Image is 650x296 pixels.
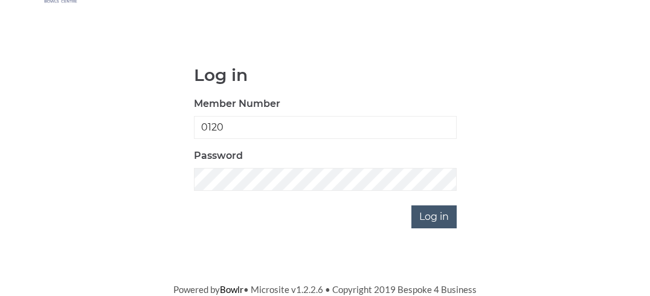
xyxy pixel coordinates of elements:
a: Bowlr [220,284,243,295]
label: Member Number [194,97,280,111]
input: Log in [411,205,457,228]
span: Powered by • Microsite v1.2.2.6 • Copyright 2019 Bespoke 4 Business [173,284,477,295]
label: Password [194,149,243,163]
h1: Log in [194,66,457,85]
